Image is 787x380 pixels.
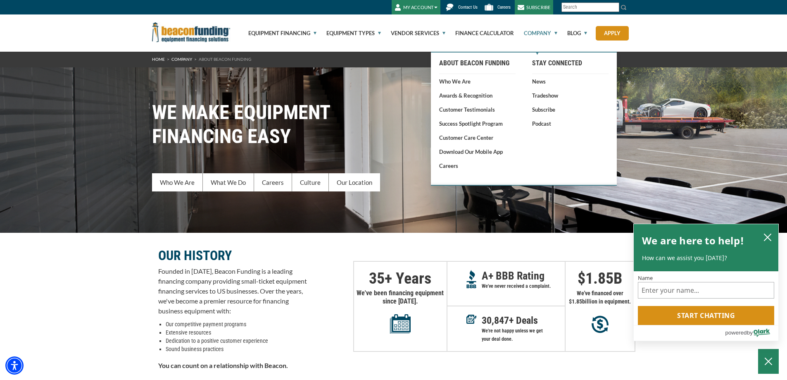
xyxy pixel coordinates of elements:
[638,282,774,299] input: Name
[171,57,192,62] a: Company
[482,272,565,280] p: A+ BBB Rating
[482,282,565,290] p: We've never received a complaint.
[532,91,609,100] a: Tradeshow
[439,119,516,128] a: Success Spotlight Program
[532,119,609,128] a: Podcast
[390,314,411,334] img: Years in equipment financing
[439,162,516,170] a: Careers
[482,315,509,326] span: 30,847
[592,315,609,333] img: Millions in equipment purchases
[166,345,307,353] li: Sound business practices
[439,105,516,114] a: Customer Testimonials
[497,5,511,10] span: Careers
[369,269,385,287] span: 35
[566,274,635,282] p: $ B
[152,100,635,148] h1: WE MAKE EQUIPMENT FINANCING EASY
[466,315,477,324] img: Deals in Equipment Financing
[239,14,316,52] a: Equipment Financing
[633,224,779,341] div: olark chatbox
[158,251,307,261] p: OUR HISTORY
[439,56,516,70] a: About Beacon Funding
[514,14,557,52] a: Company
[166,320,307,328] li: Our competitive payment programs
[532,77,609,86] a: News
[532,105,609,114] a: Subscribe
[466,270,477,288] img: A+ Reputation BBB
[482,327,565,343] p: We're not happy unless we get your deal done.
[725,325,778,341] a: Powered by Olark - open in a new tab
[458,5,478,10] span: Contact Us
[561,2,619,12] input: Search
[558,14,587,52] a: Blog
[761,231,774,244] button: close chatbox
[642,254,770,262] p: How can we assist you [DATE]?
[638,306,774,325] button: Start chatting
[152,28,231,35] a: Beacon Funding Corporation
[439,91,516,100] a: Awards & Recognition
[566,289,635,306] p: We've financed over $ billion in equipment.
[158,361,288,369] strong: You can count on a relationship with Beacon.
[585,269,613,287] span: 1.85
[611,4,617,11] a: Clear search text
[572,298,582,305] span: 1.85
[354,289,447,334] p: We've been financing equipment since [DATE].
[329,173,380,191] a: Our Location
[482,316,565,325] p: + Deals
[446,14,514,52] a: Finance Calculator
[158,266,307,316] p: Founded in [DATE], Beacon Funding is a leading financing company providing small-ticket equipment...
[152,22,231,42] img: Beacon Funding Corporation
[621,4,627,11] img: Search
[254,173,292,191] a: Careers
[354,274,447,282] p: + Years
[317,14,381,52] a: Equipment Types
[166,328,307,337] li: Extensive resources
[152,173,203,191] a: Who We Are
[439,77,516,86] a: Who We Are
[203,173,254,191] a: What We Do
[642,232,744,249] h2: We are here to help!
[5,356,24,375] div: Accessibility Menu
[758,349,779,374] button: Close Chatbox
[638,275,774,281] label: Name
[439,148,516,156] a: Download our Mobile App
[199,57,251,62] span: About Beacon Funding
[152,57,165,62] a: HOME
[292,173,329,191] a: Culture
[439,134,516,142] a: Customer Care Center
[532,56,609,70] a: Stay Connected
[596,26,629,41] a: Apply
[747,327,753,338] span: by
[166,337,307,345] li: Dedication to a positive customer experience
[725,327,747,338] span: powered
[381,14,445,52] a: Vendor Services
